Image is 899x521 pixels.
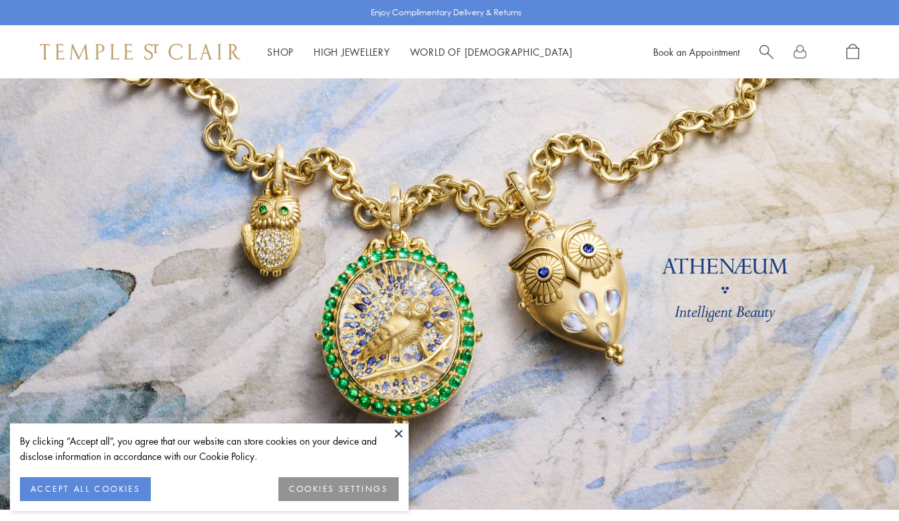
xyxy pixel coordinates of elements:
[847,44,859,60] a: Open Shopping Bag
[410,45,573,58] a: World of [DEMOGRAPHIC_DATA]World of [DEMOGRAPHIC_DATA]
[20,477,151,501] button: ACCEPT ALL COOKIES
[314,45,390,58] a: High JewelleryHigh Jewellery
[371,6,522,19] p: Enjoy Complimentary Delivery & Returns
[759,44,773,60] a: Search
[653,45,740,58] a: Book an Appointment
[267,45,294,58] a: ShopShop
[278,477,399,501] button: COOKIES SETTINGS
[20,433,399,464] div: By clicking “Accept all”, you agree that our website can store cookies on your device and disclos...
[40,44,241,60] img: Temple St. Clair
[267,44,573,60] nav: Main navigation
